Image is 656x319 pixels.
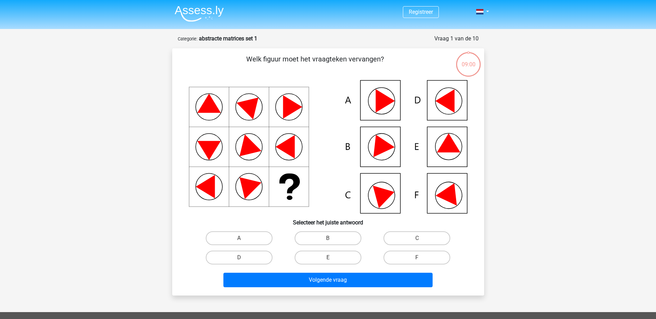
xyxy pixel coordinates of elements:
[199,35,257,42] strong: abstracte matrices set 1
[223,273,433,287] button: Volgende vraag
[409,9,433,15] a: Registreer
[175,6,224,22] img: Assessly
[206,231,272,245] label: A
[178,36,197,41] small: Categorie:
[183,214,473,226] h6: Selecteer het juiste antwoord
[183,54,447,75] p: Welk figuur moet het vraagteken vervangen?
[295,251,361,264] label: E
[384,231,450,245] label: C
[434,35,479,43] div: Vraag 1 van de 10
[206,251,272,264] label: D
[295,231,361,245] label: B
[384,251,450,264] label: F
[455,51,481,69] div: 09:00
